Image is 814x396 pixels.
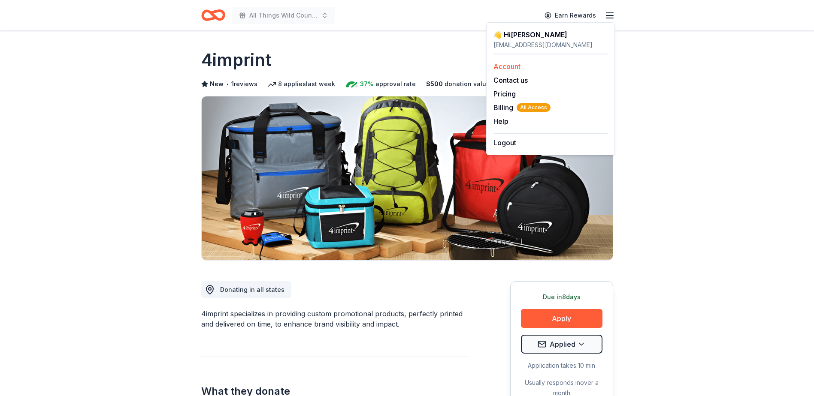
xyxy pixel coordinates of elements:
[426,79,443,89] span: $ 500
[231,79,257,89] button: 1reviews
[201,48,272,72] h1: 4imprint
[493,102,551,113] button: BillingAll Access
[445,79,490,89] span: donation value
[493,40,608,50] div: [EMAIL_ADDRESS][DOMAIN_NAME]
[220,286,284,293] span: Donating in all states
[202,96,613,260] img: Image for 4imprint
[521,335,602,354] button: Applied
[493,138,516,148] button: Logout
[249,10,318,21] span: All Things Wild Country Brunch
[493,102,551,113] span: Billing
[493,62,520,71] a: Account
[493,75,528,85] button: Contact us
[493,116,508,126] button: Help
[517,103,551,112] span: All Access
[210,79,224,89] span: New
[268,79,335,89] div: 8 applies last week
[375,79,416,89] span: approval rate
[550,339,575,350] span: Applied
[521,292,602,302] div: Due in 8 days
[493,30,608,40] div: 👋 Hi [PERSON_NAME]
[201,309,469,329] div: 4imprint specializes in providing custom promotional products, perfectly printed and delivered on...
[232,7,335,24] button: All Things Wild Country Brunch
[493,90,516,98] a: Pricing
[360,79,374,89] span: 37%
[539,8,601,23] a: Earn Rewards
[201,5,225,25] a: Home
[521,360,602,371] div: Application takes 10 min
[521,309,602,328] button: Apply
[226,81,229,87] span: •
